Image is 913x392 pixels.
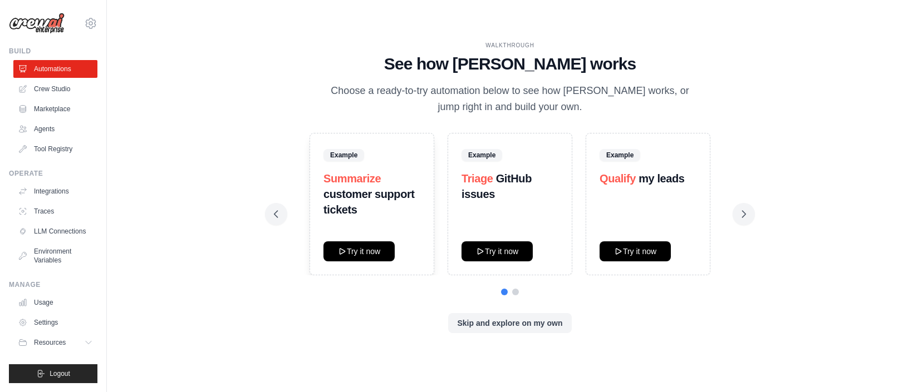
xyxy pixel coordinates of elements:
[600,241,671,261] button: Try it now
[9,364,97,383] button: Logout
[600,149,640,161] span: Example
[323,149,364,161] span: Example
[13,334,97,351] button: Resources
[9,13,65,34] img: Logo
[13,294,97,311] a: Usage
[323,241,395,261] button: Try it now
[13,222,97,240] a: LLM Connections
[13,120,97,138] a: Agents
[600,172,636,185] span: Qualify
[462,241,533,261] button: Try it now
[9,280,97,289] div: Manage
[13,140,97,158] a: Tool Registry
[274,41,746,49] div: WALKTHROUGH
[323,172,381,185] span: Summarize
[462,149,502,161] span: Example
[13,202,97,220] a: Traces
[462,172,493,185] span: Triage
[462,172,532,200] strong: GitHub issues
[323,83,697,116] p: Choose a ready-to-try automation below to see how [PERSON_NAME] works, or jump right in and build...
[448,313,571,333] button: Skip and explore on my own
[13,242,97,269] a: Environment Variables
[50,369,70,378] span: Logout
[34,338,66,347] span: Resources
[13,182,97,200] a: Integrations
[274,54,746,74] h1: See how [PERSON_NAME] works
[639,172,684,185] strong: my leads
[323,188,415,216] strong: customer support tickets
[13,314,97,331] a: Settings
[9,47,97,56] div: Build
[13,60,97,78] a: Automations
[9,169,97,178] div: Operate
[13,80,97,98] a: Crew Studio
[13,100,97,118] a: Marketplace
